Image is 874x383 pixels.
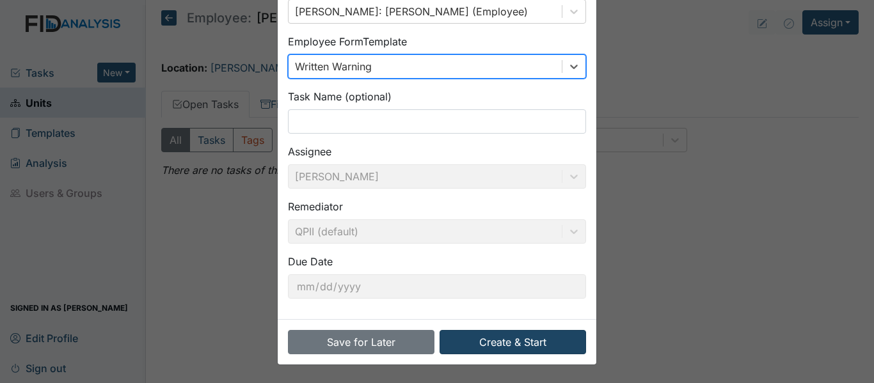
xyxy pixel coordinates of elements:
[440,330,586,354] button: Create & Start
[288,89,392,104] label: Task Name (optional)
[288,199,343,214] label: Remediator
[288,254,333,269] label: Due Date
[295,4,528,19] div: [PERSON_NAME]: [PERSON_NAME] (Employee)
[288,34,407,49] label: Employee Form Template
[295,59,372,74] div: Written Warning
[288,330,434,354] button: Save for Later
[288,144,331,159] label: Assignee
